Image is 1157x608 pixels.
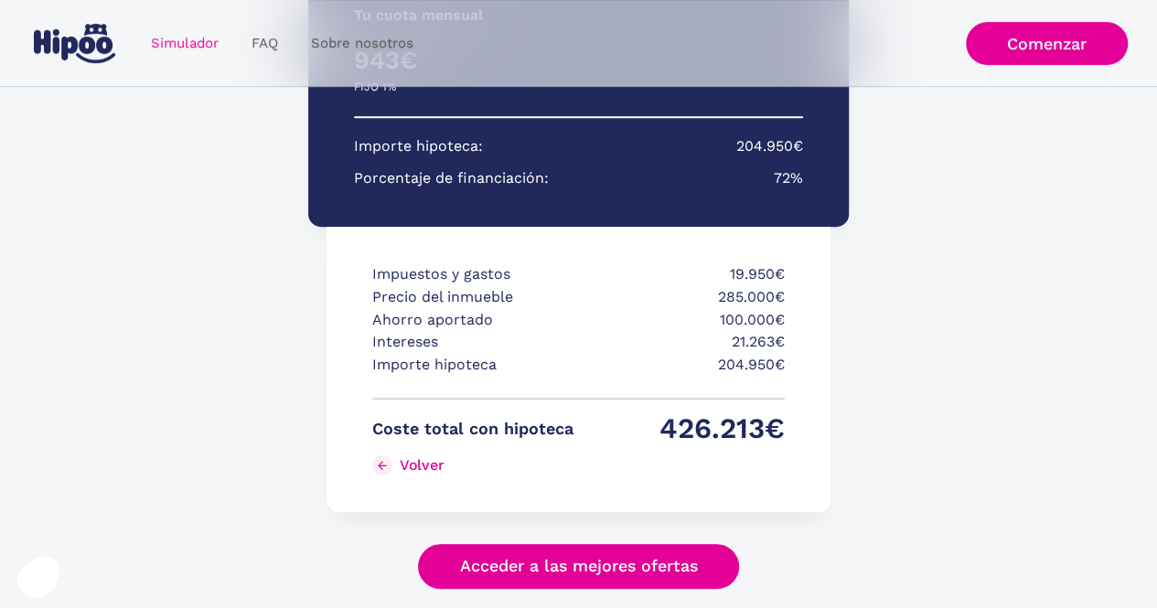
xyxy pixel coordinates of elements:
a: FAQ [235,26,295,61]
a: Volver [372,451,573,480]
p: FIJO 1% [354,76,396,99]
a: Acceder a las mejores ofertas [418,544,740,589]
p: Impuestos y gastos [372,263,573,286]
a: Simulador [134,26,235,61]
p: Precio del inmueble [372,286,573,309]
p: Intereses [372,331,573,354]
p: Ahorro aportado [372,309,573,332]
p: Coste total con hipoteca [372,418,573,441]
p: Porcentaje de financiación: [354,167,549,190]
p: 100.000€ [584,309,785,332]
p: Importe hipoteca [372,354,573,377]
p: 426.213€ [584,418,785,441]
div: Volver [400,456,444,474]
a: Comenzar [966,22,1128,65]
p: 204.950€ [736,135,803,158]
a: Sobre nosotros [295,26,430,61]
p: Importe hipoteca: [354,135,483,158]
a: home [30,16,120,70]
p: 72% [774,167,803,190]
p: 19.950€ [584,263,785,286]
p: 21.263€ [584,331,785,354]
p: 204.950€ [584,354,785,377]
p: 285.000€ [584,286,785,309]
